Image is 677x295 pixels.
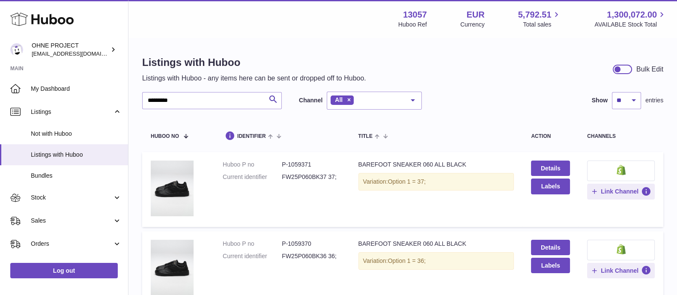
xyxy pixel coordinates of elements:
a: Log out [10,263,118,278]
h1: Listings with Huboo [142,56,366,69]
button: Labels [531,179,570,194]
div: Variation: [358,252,514,270]
span: [EMAIL_ADDRESS][DOMAIN_NAME] [32,50,126,57]
span: Option 1 = 36; [388,257,426,264]
dt: Huboo P no [223,161,282,169]
button: Link Channel [587,263,655,278]
dt: Current identifier [223,173,282,181]
span: Listings with Huboo [31,151,122,159]
div: channels [587,134,655,139]
div: Bulk Edit [636,65,663,74]
span: title [358,134,373,139]
span: AVAILABLE Stock Total [594,21,667,29]
span: entries [645,96,663,104]
span: Link Channel [601,188,638,195]
dt: Current identifier [223,252,282,260]
a: Details [531,161,570,176]
span: identifier [237,134,266,139]
dd: FW25P060BK37 37; [282,173,341,181]
span: Huboo no [151,134,179,139]
dd: FW25P060BK36 36; [282,252,341,260]
div: BAREFOOT SNEAKER 060 ALL BLACK [358,161,514,169]
p: Listings with Huboo - any items here can be sent or dropped off to Huboo. [142,74,366,83]
span: Orders [31,240,113,248]
a: Details [531,240,570,255]
button: Labels [531,258,570,273]
span: Listings [31,108,113,116]
dt: Huboo P no [223,240,282,248]
button: Link Channel [587,184,655,199]
span: My Dashboard [31,85,122,93]
dd: P-1059370 [282,240,341,248]
span: All [335,96,343,103]
strong: 13057 [403,9,427,21]
span: Not with Huboo [31,130,122,138]
img: shopify-small.png [617,165,626,175]
span: Bundles [31,172,122,180]
span: Link Channel [601,267,638,274]
span: Sales [31,217,113,225]
div: BAREFOOT SNEAKER 060 ALL BLACK [358,240,514,248]
span: 1,300,072.00 [607,9,657,21]
a: 5,792.51 Total sales [518,9,561,29]
div: Huboo Ref [398,21,427,29]
label: Channel [299,96,322,104]
dd: P-1059371 [282,161,341,169]
div: OHNE PROJECT [32,42,109,58]
div: Currency [460,21,485,29]
span: 5,792.51 [518,9,552,21]
div: action [531,134,570,139]
img: shopify-small.png [617,244,626,254]
img: BAREFOOT SNEAKER 060 ALL BLACK [151,161,194,216]
a: 1,300,072.00 AVAILABLE Stock Total [594,9,667,29]
strong: EUR [466,9,484,21]
span: Total sales [523,21,561,29]
span: Option 1 = 37; [388,178,426,185]
span: Stock [31,194,113,202]
label: Show [592,96,608,104]
div: Variation: [358,173,514,191]
img: internalAdmin-13057@internal.huboo.com [10,43,23,56]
